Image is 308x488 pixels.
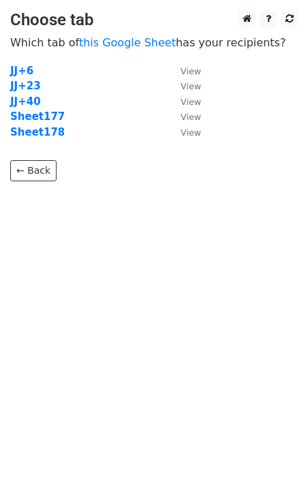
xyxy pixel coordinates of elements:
[10,10,298,30] h3: Choose tab
[181,127,201,138] small: View
[167,110,201,123] a: View
[181,97,201,107] small: View
[181,81,201,91] small: View
[167,95,201,108] a: View
[181,112,201,122] small: View
[181,66,201,76] small: View
[10,126,65,138] a: Sheet178
[10,80,41,92] a: JJ+23
[10,65,33,77] a: JJ+6
[79,36,176,49] a: this Google Sheet
[167,65,201,77] a: View
[167,126,201,138] a: View
[10,110,65,123] a: Sheet177
[10,160,57,181] a: ← Back
[167,80,201,92] a: View
[10,35,298,50] p: Which tab of has your recipients?
[10,95,41,108] a: JJ+40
